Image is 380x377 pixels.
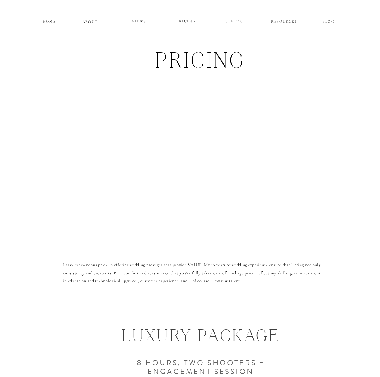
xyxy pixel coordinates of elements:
[63,46,339,79] h1: pRICING
[315,18,342,23] a: BLOG
[82,18,98,23] a: ABOUT
[42,18,57,23] a: HOME
[56,324,346,344] h1: LUXURY PACKAGE
[225,18,247,23] a: CONTACT
[118,18,154,25] a: REVIEWS
[168,18,204,25] a: PRICING
[63,261,321,291] p: I take tremendous pride in offering wedding packages that provide VALUE. My 10 years of wedding e...
[270,18,298,23] a: RESOURCES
